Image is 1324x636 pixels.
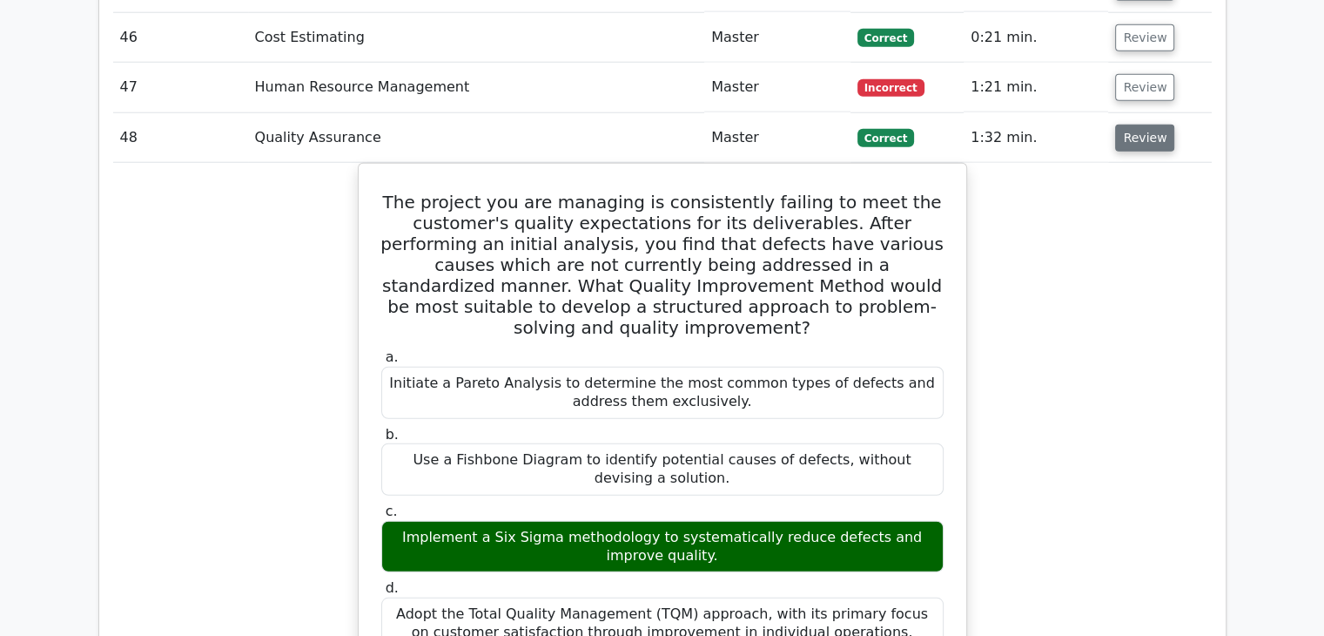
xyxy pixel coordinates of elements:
[381,521,944,573] div: Implement a Six Sigma methodology to systematically reduce defects and improve quality.
[381,443,944,496] div: Use a Fishbone Diagram to identify potential causes of defects, without devising a solution.
[113,13,248,63] td: 46
[704,113,850,163] td: Master
[248,63,705,112] td: Human Resource Management
[380,192,945,338] h5: The project you are managing is consistently failing to meet the customer's quality expectations ...
[248,13,705,63] td: Cost Estimating
[113,113,248,163] td: 48
[386,426,399,443] span: b.
[386,579,399,596] span: d.
[704,13,850,63] td: Master
[704,63,850,112] td: Master
[857,29,914,46] span: Correct
[1115,24,1174,51] button: Review
[964,63,1108,112] td: 1:21 min.
[857,79,924,97] span: Incorrect
[964,113,1108,163] td: 1:32 min.
[248,113,705,163] td: Quality Assurance
[964,13,1108,63] td: 0:21 min.
[381,367,944,419] div: Initiate a Pareto Analysis to determine the most common types of defects and address them exclusi...
[113,63,248,112] td: 47
[1115,74,1174,101] button: Review
[857,129,914,146] span: Correct
[386,348,399,365] span: a.
[386,503,398,519] span: c.
[1115,125,1174,152] button: Review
